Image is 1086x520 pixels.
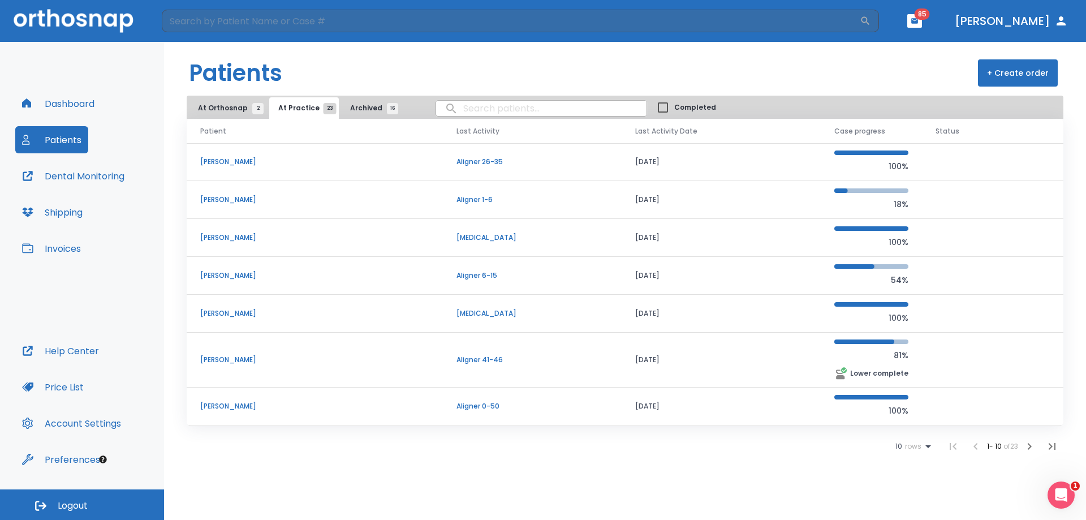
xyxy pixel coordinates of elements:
span: rows [902,442,921,450]
span: 16 [387,103,398,114]
p: Aligner 1-6 [456,195,608,205]
button: [PERSON_NAME] [950,11,1072,31]
p: [MEDICAL_DATA] [456,233,608,243]
img: Orthosnap [14,9,133,32]
p: 100% [834,235,908,249]
p: 100% [834,404,908,418]
p: 54% [834,273,908,287]
button: Dashboard [15,90,101,117]
p: Aligner 6-15 [456,270,608,281]
span: 1 - 10 [987,441,1003,451]
button: Preferences [15,446,107,473]
td: [DATE] [622,143,821,181]
button: Shipping [15,199,89,226]
td: [DATE] [622,181,821,219]
p: 100% [834,311,908,325]
button: Dental Monitoring [15,162,131,190]
span: Status [936,126,959,136]
p: [PERSON_NAME] [200,355,429,365]
span: At Practice [278,103,330,113]
button: Help Center [15,337,106,364]
p: [MEDICAL_DATA] [456,308,608,319]
span: Logout [58,500,88,512]
button: Price List [15,373,90,401]
td: [DATE] [622,388,821,426]
span: Case progress [834,126,885,136]
span: of 23 [1003,441,1018,451]
span: 2 [252,103,264,114]
button: + Create order [978,59,1058,87]
h1: Patients [189,56,282,90]
span: Patient [200,126,226,136]
span: 10 [895,442,902,450]
span: 23 [324,103,337,114]
span: At Orthosnap [198,103,258,113]
td: [DATE] [622,257,821,295]
span: Completed [674,102,716,113]
div: tabs [189,97,404,119]
p: 81% [834,349,908,362]
p: 18% [834,197,908,211]
iframe: Intercom live chat [1048,482,1075,509]
p: Aligner 0-50 [456,401,608,411]
p: [PERSON_NAME] [200,308,429,319]
input: search [436,97,647,119]
p: [PERSON_NAME] [200,401,429,411]
td: [DATE] [622,295,821,333]
p: [PERSON_NAME] [200,270,429,281]
span: 85 [915,8,930,20]
button: Account Settings [15,410,128,437]
button: Patients [15,126,88,153]
span: Archived [350,103,393,113]
span: 1 [1071,482,1080,491]
input: Search by Patient Name or Case # [162,10,860,32]
p: Lower complete [850,368,908,379]
p: [PERSON_NAME] [200,157,429,167]
button: Invoices [15,235,88,262]
p: 100% [834,160,908,173]
p: Aligner 41-46 [456,355,608,365]
div: Tooltip anchor [98,454,108,465]
p: Aligner 26-35 [456,157,608,167]
p: [PERSON_NAME] [200,195,429,205]
p: [PERSON_NAME] [200,233,429,243]
td: [DATE] [622,219,821,257]
span: Last Activity Date [635,126,697,136]
span: Last Activity [456,126,499,136]
td: [DATE] [622,333,821,388]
